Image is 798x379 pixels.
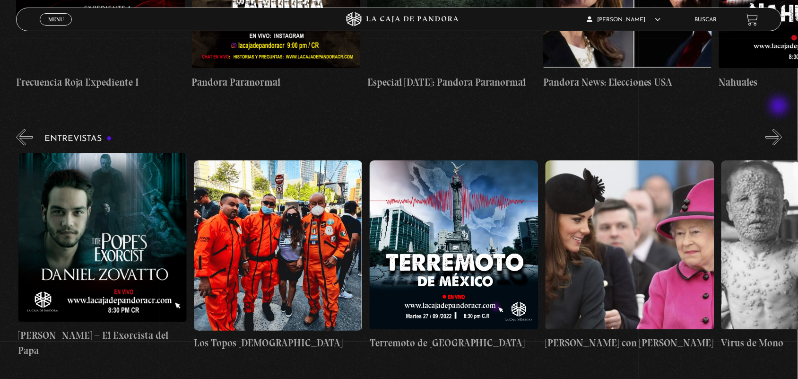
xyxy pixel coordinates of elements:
a: Buscar [695,17,717,23]
span: Cerrar [45,25,67,31]
h4: Pandora Paranormal [192,75,361,90]
a: Los Topos [DEMOGRAPHIC_DATA] [194,153,363,358]
button: Next [766,129,782,146]
a: [PERSON_NAME] con [PERSON_NAME] [546,153,714,358]
h4: Especial [DATE]: Pandora Paranormal [367,75,536,90]
a: View your shopping cart [746,13,758,26]
a: [PERSON_NAME] – El Exorcista del Papa [18,153,187,358]
span: Menu [48,17,64,22]
a: Terremoto de [GEOGRAPHIC_DATA] [370,153,538,358]
span: [PERSON_NAME] [587,17,661,23]
h4: Los Topos [DEMOGRAPHIC_DATA] [194,335,363,351]
h4: Terremoto de [GEOGRAPHIC_DATA] [370,335,538,351]
h4: [PERSON_NAME] – El Exorcista del Papa [18,328,187,358]
button: Previous [16,129,33,146]
h4: [PERSON_NAME] con [PERSON_NAME] [546,335,714,351]
h3: Entrevistas [44,134,112,143]
h4: Pandora News: Elecciones USA [543,75,712,90]
h4: Frecuencia Roja Expediente I [16,75,185,90]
